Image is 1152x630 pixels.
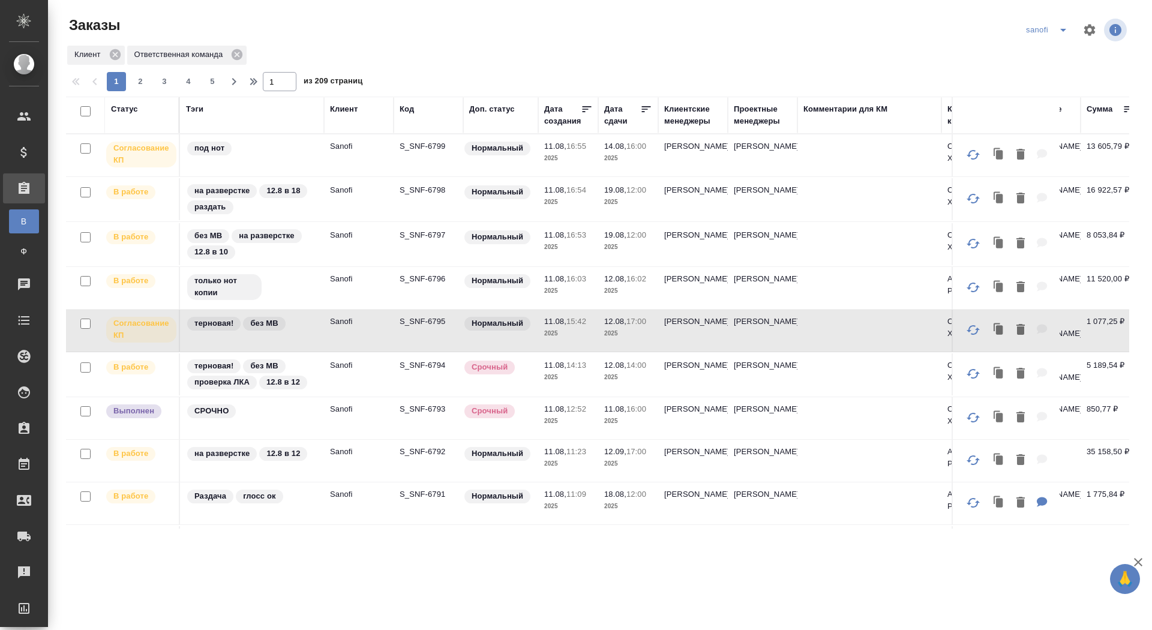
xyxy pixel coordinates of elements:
p: S_SNF-6797 [400,229,457,241]
button: Клонировать [988,362,1010,386]
p: 14:13 [566,361,586,370]
p: 16:02 [626,274,646,283]
p: 11.08, [544,490,566,499]
div: Сумма [1087,103,1112,115]
button: Обновить [959,359,988,388]
p: 16:53 [566,230,586,239]
p: 16:00 [626,142,646,151]
button: Клонировать [988,187,1010,211]
p: 2025 [544,152,592,164]
p: В работе [113,448,148,460]
td: 1 077,25 ₽ [1081,310,1141,352]
button: Клонировать [988,491,1010,515]
td: [PERSON_NAME] [728,267,797,309]
button: Обновить [959,229,988,258]
button: Клонировать [988,232,1010,256]
div: Выставляет ПМ после принятия заказа от КМа [105,359,173,376]
p: ООО "ОПЕЛЛА ХЕЛСКЕА" [947,229,1005,253]
p: 11.08, [544,142,566,151]
p: только нот копии [194,275,254,299]
td: 13 605,79 ₽ [1081,134,1141,176]
button: Удалить [1010,406,1031,430]
a: Ф [9,239,39,263]
td: [PERSON_NAME] [658,134,728,176]
button: Обновить [959,446,988,475]
p: S_SNF-6793 [400,403,457,415]
p: 12:00 [626,230,646,239]
td: [PERSON_NAME] [658,353,728,395]
p: 2025 [544,285,592,297]
span: 🙏 [1115,566,1135,592]
p: Sanofi [330,273,388,285]
td: [PERSON_NAME] [728,526,797,568]
span: Ф [15,245,33,257]
td: 850,77 ₽ [1081,397,1141,439]
button: Обновить [959,273,988,302]
span: Настроить таблицу [1075,16,1104,44]
button: Удалить [1010,448,1031,473]
td: [PERSON_NAME] [658,178,728,220]
button: Клонировать [988,318,1010,343]
td: [PERSON_NAME] [658,397,728,439]
p: терновая! [194,360,233,372]
p: Выполнен [113,405,154,417]
p: 2025 [604,371,652,383]
p: Согласование КП [113,317,169,341]
div: Статус [111,103,138,115]
p: 12.08, [604,361,626,370]
p: на разверстке [194,185,250,197]
td: [PERSON_NAME] [728,310,797,352]
span: Посмотреть информацию [1104,19,1129,41]
p: 11.08, [544,185,566,194]
td: 5 189,54 ₽ [1081,353,1141,395]
div: Статус по умолчанию для стандартных заказов [463,273,532,289]
p: Нормальный [472,448,523,460]
p: Нормальный [472,490,523,502]
td: 35 158,50 ₽ [1081,440,1141,482]
div: Комментарии для КМ [803,103,887,115]
button: Удалить [1010,232,1031,256]
span: Заказы [66,16,120,35]
div: Статус по умолчанию для стандартных заказов [463,488,532,505]
p: 12.8 в 18 [266,185,300,197]
p: Раздача [194,490,226,502]
p: S_SNF-6799 [400,140,457,152]
p: Срочный [472,405,508,417]
p: 2025 [604,152,652,164]
td: [PERSON_NAME] [728,178,797,220]
p: 16:54 [566,185,586,194]
p: 11.08, [544,274,566,283]
p: Нормальный [472,275,523,287]
td: [PERSON_NAME] [728,440,797,482]
p: 11:23 [566,447,586,456]
button: 4 [179,72,198,91]
div: Клиентские менеджеры [664,103,722,127]
div: СРОЧНО [186,403,318,419]
p: 16:00 [626,404,646,413]
p: АО "Санофи Россия" [947,446,1005,470]
p: 12.09, [604,447,626,456]
p: 14:00 [626,361,646,370]
p: Клиент [74,49,105,61]
p: 11.08, [604,404,626,413]
button: 🙏 [1110,564,1140,594]
td: 1 775,84 ₽ [1081,482,1141,524]
div: Тэги [186,103,203,115]
button: Удалить [1010,187,1031,211]
td: 16 922,57 ₽ [1081,178,1141,220]
p: 15:42 [566,317,586,326]
div: под нот [186,140,318,157]
div: Статус по умолчанию для стандартных заказов [463,140,532,157]
p: В работе [113,186,148,198]
p: 19.08, [604,230,626,239]
button: 2 [131,72,150,91]
button: Клонировать [988,448,1010,473]
p: 11:09 [566,490,586,499]
p: Sanofi [330,488,388,500]
p: Sanofi [330,229,388,241]
p: 12:52 [566,404,586,413]
div: Статус по умолчанию для стандартных заказов [463,184,532,200]
p: 2025 [604,500,652,512]
div: Выставляет ПМ после принятия заказа от КМа [105,488,173,505]
p: проверка ЛКА [194,376,250,388]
